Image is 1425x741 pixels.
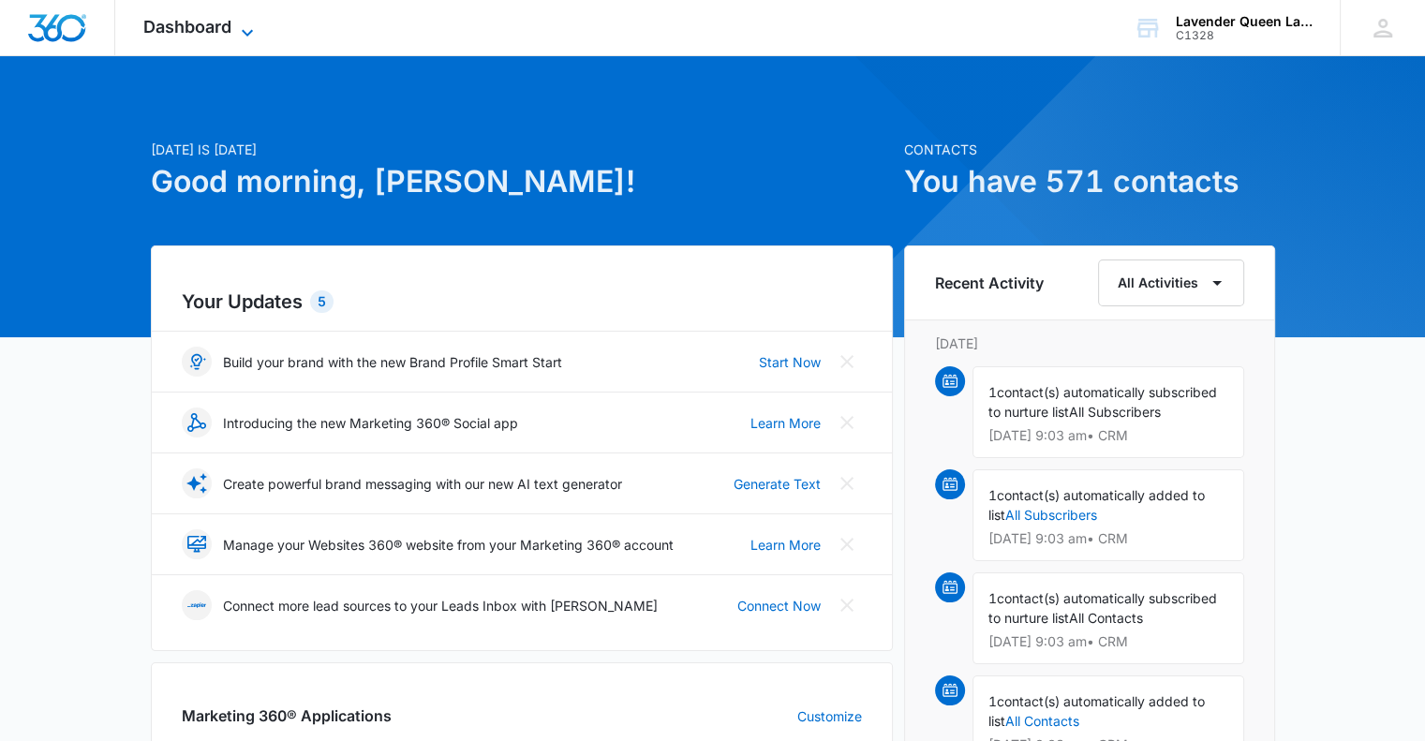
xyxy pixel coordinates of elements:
p: Build your brand with the new Brand Profile Smart Start [223,352,562,372]
h1: Good morning, [PERSON_NAME]! [151,159,893,204]
button: Close [832,590,862,620]
span: 1 [988,384,997,400]
a: Connect Now [737,596,821,615]
a: Customize [797,706,862,726]
p: [DATE] [935,333,1244,353]
h1: You have 571 contacts [904,159,1275,204]
span: 1 [988,693,997,709]
a: Generate Text [734,474,821,494]
span: Dashboard [143,17,231,37]
button: Close [832,468,862,498]
h2: Your Updates [182,288,862,316]
span: 1 [988,590,997,606]
h2: Marketing 360® Applications [182,704,392,727]
p: [DATE] 9:03 am • CRM [988,532,1228,545]
span: All Subscribers [1069,404,1161,420]
button: Close [832,347,862,377]
p: [DATE] 9:03 am • CRM [988,635,1228,648]
span: contact(s) automatically subscribed to nurture list [988,590,1217,626]
a: Learn More [750,535,821,555]
button: Close [832,408,862,437]
p: [DATE] 9:03 am • CRM [988,429,1228,442]
span: contact(s) automatically subscribed to nurture list [988,384,1217,420]
div: account id [1176,29,1313,42]
a: All Subscribers [1005,507,1097,523]
p: Connect more lead sources to your Leads Inbox with [PERSON_NAME] [223,596,658,615]
button: All Activities [1098,259,1244,306]
p: Contacts [904,140,1275,159]
div: 5 [310,290,334,313]
span: contact(s) automatically added to list [988,487,1205,523]
p: Introducing the new Marketing 360® Social app [223,413,518,433]
a: Start Now [759,352,821,372]
span: All Contacts [1069,610,1143,626]
button: Close [832,529,862,559]
div: account name [1176,14,1313,29]
span: 1 [988,487,997,503]
span: contact(s) automatically added to list [988,693,1205,729]
a: All Contacts [1005,713,1079,729]
p: Manage your Websites 360® website from your Marketing 360® account [223,535,674,555]
a: Learn More [750,413,821,433]
h6: Recent Activity [935,272,1044,294]
p: Create powerful brand messaging with our new AI text generator [223,474,622,494]
p: [DATE] is [DATE] [151,140,893,159]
